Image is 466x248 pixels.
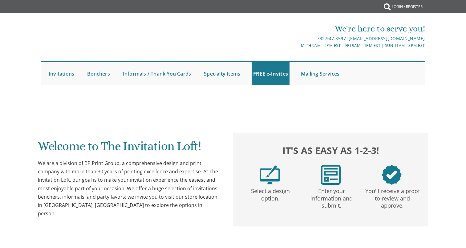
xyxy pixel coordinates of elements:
div: | [169,35,425,42]
a: FREE e-Invites [252,62,290,85]
div: We are a division of BP Print Group, a comprehensive design and print company with more than 30 y... [38,159,221,218]
img: step1.png [260,165,280,185]
img: step2.png [321,165,341,185]
p: Select a design option. [241,185,300,202]
h1: Welcome to The Invitation Loft! [38,139,221,158]
a: Invitations [47,62,76,85]
a: [EMAIL_ADDRESS][DOMAIN_NAME] [349,35,425,41]
p: You'll receive a proof to review and approve. [363,185,422,209]
a: Informals / Thank You Cards [121,62,192,85]
a: Mailing Services [299,62,341,85]
a: 732.947.3597 [317,35,346,41]
img: step3.png [382,165,402,185]
a: Specialty Items [202,62,242,85]
h2: It's as easy as 1-2-3! [239,143,422,157]
div: We're here to serve you! [169,23,425,35]
a: Benchers [86,62,111,85]
div: M-Th 9am - 5pm EST | Fri 9am - 1pm EST | Sun 11am - 3pm EST [169,42,425,49]
p: Enter your information and submit. [302,185,361,209]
